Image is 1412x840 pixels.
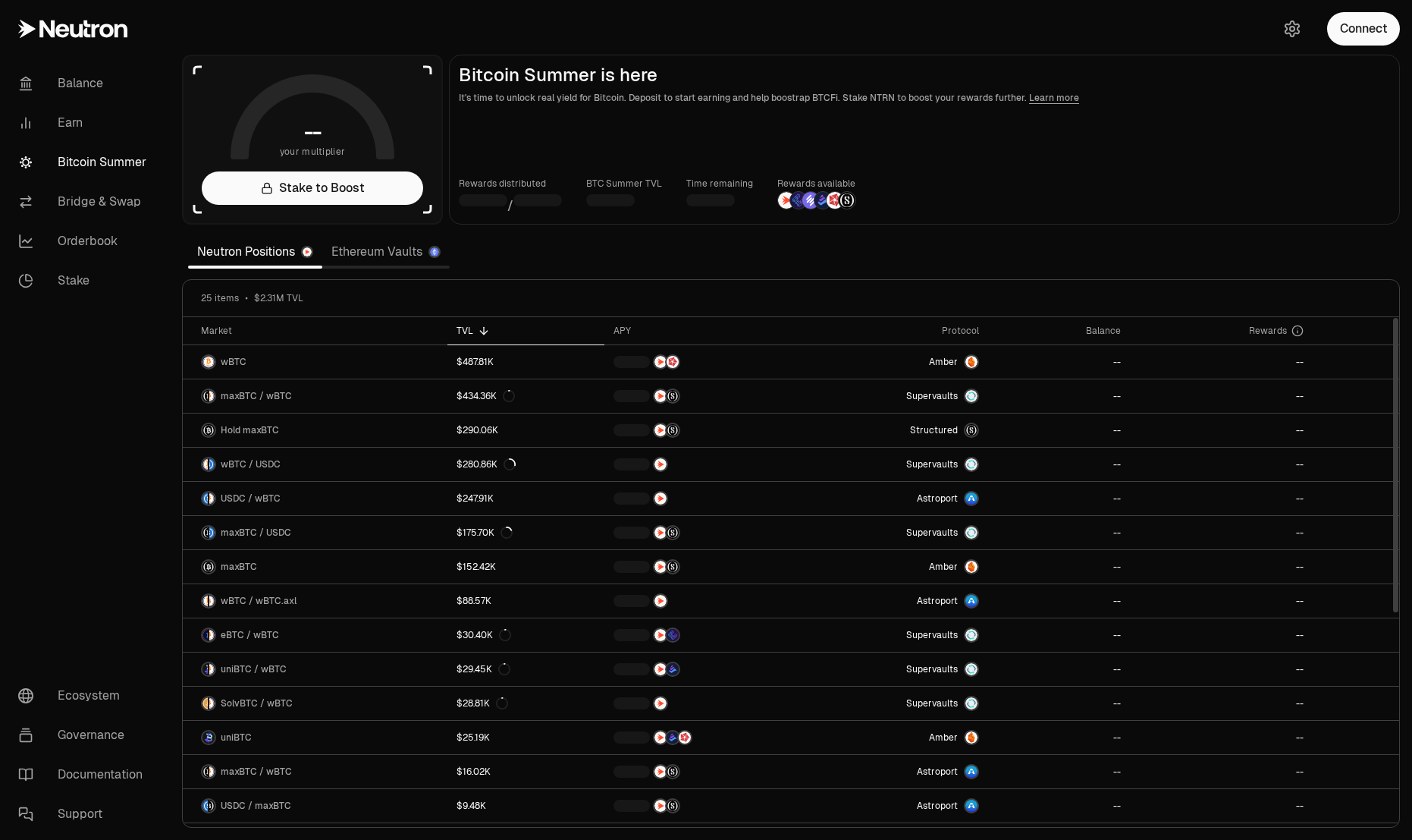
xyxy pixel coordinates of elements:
[221,390,292,402] span: maxBTC / wBTC
[221,527,291,539] span: maxBTC / USDC
[802,618,988,652] a: SupervaultsSupervaults
[221,356,246,368] span: wBTC
[604,721,802,754] a: NTRNBedrock DiamondsMars Fragments
[604,550,802,584] a: NTRNStructured Points
[679,731,691,744] img: Mars Fragments
[906,629,958,641] span: Supervaults
[209,663,215,675] img: wBTC Logo
[667,356,679,368] img: Mars Fragments
[202,390,208,402] img: maxBTC Logo
[6,222,164,261] a: Orderbook
[604,379,802,413] a: NTRNStructured Points
[303,247,312,256] img: Neutron Logo
[667,766,679,778] img: Structured Points
[183,618,447,652] a: eBTC LogowBTC LogoeBTC / wBTC
[604,516,802,549] a: NTRNStructured Points
[965,424,977,436] img: maxBTC
[457,731,490,744] div: $25.19K
[988,414,1131,447] a: --
[654,356,667,368] img: NTRN
[654,390,667,402] img: NTRN
[654,731,667,744] img: NTRN
[1130,755,1312,788] a: --
[457,595,491,607] div: $88.57K
[811,325,979,337] div: Protocol
[988,653,1131,686] a: --
[221,800,291,812] span: USDC / maxBTC
[613,662,793,677] button: NTRNBedrock Diamonds
[457,561,496,573] div: $152.42K
[802,653,988,686] a: SupervaultsSupervaults
[202,171,423,205] a: Stake to Boost
[613,696,793,711] button: NTRN
[929,561,958,573] span: Amber
[183,721,447,754] a: uniBTC LogouniBTC
[202,629,208,641] img: eBTC Logo
[447,789,605,823] a: $9.48K
[814,192,831,209] img: Bedrock Diamonds
[457,492,494,505] div: $247.91K
[1130,379,1312,413] a: --
[209,390,215,402] img: wBTC Logo
[906,527,958,539] span: Supervaults
[202,356,215,368] img: wBTC Logo
[604,482,802,515] a: NTRN
[221,595,297,607] span: wBTC / wBTC.axl
[1130,448,1312,481] a: --
[988,755,1131,788] a: --
[209,458,215,470] img: USDC Logo
[654,800,667,812] img: NTRN
[457,356,494,368] div: $487.81K
[209,629,215,641] img: wBTC Logo
[613,593,793,609] button: NTRN
[183,584,447,618] a: wBTC LogowBTC.axl LogowBTC / wBTC.axl
[183,755,447,788] a: maxBTC LogowBTC LogomaxBTC / wBTC
[802,192,819,209] img: Solv Points
[447,550,605,584] a: $152.42K
[459,191,562,215] div: /
[221,697,293,709] span: SolvBTC / wBTC
[1130,550,1312,584] a: --
[654,424,667,436] img: NTRN
[965,527,977,539] img: Supervaults
[447,448,605,481] a: $280.86K
[613,354,793,370] button: NTRNMars Fragments
[202,492,208,505] img: USDC Logo
[654,561,667,573] img: NTRN
[802,516,988,549] a: SupervaultsSupervaults
[1130,618,1312,652] a: --
[457,800,486,812] div: $9.48K
[604,755,802,788] a: NTRNStructured Points
[183,550,447,584] a: maxBTC LogomaxBTC
[802,379,988,413] a: SupervaultsSupervaults
[604,618,802,652] a: NTRNEtherFi Points
[988,584,1131,618] a: --
[221,458,281,470] span: wBTC / USDC
[988,379,1131,413] a: --
[988,345,1131,379] a: --
[613,325,793,337] div: APY
[988,721,1131,754] a: --
[965,561,977,573] img: Amber
[6,676,164,716] a: Ecosystem
[654,629,667,641] img: NTRN
[604,448,802,481] a: NTRN
[188,237,322,267] a: Neutron Positions
[457,629,511,641] div: $30.40K
[183,516,447,549] a: maxBTC LogoUSDC LogomaxBTC / USDC
[613,798,793,813] button: NTRNStructured Points
[209,766,215,778] img: wBTC Logo
[1130,584,1312,618] a: --
[304,120,322,144] h1: --
[654,697,667,709] img: NTRN
[1130,721,1312,754] a: --
[802,789,988,823] a: Astroport
[447,755,605,788] a: $16.02K
[447,584,605,618] a: $88.57K
[1130,789,1312,823] a: --
[917,800,958,812] span: Astroport
[965,663,977,675] img: Supervaults
[447,345,605,379] a: $487.81K
[447,721,605,754] a: $25.19K
[221,663,287,675] span: uniBTC / wBTC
